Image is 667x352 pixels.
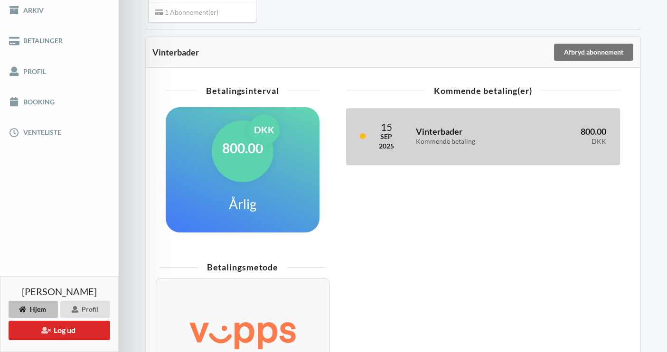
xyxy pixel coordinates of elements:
[22,287,97,296] span: [PERSON_NAME]
[416,126,521,145] h3: Vinterbader
[535,126,606,145] h3: 800.00
[222,139,263,157] h1: 800.00
[416,138,521,146] div: Kommende betaling
[379,122,394,132] div: 15
[9,321,110,340] button: Log ud
[155,8,218,16] span: 1 Abonnement(er)
[379,141,394,151] div: 2025
[554,44,633,61] div: Afbryd abonnement
[152,47,553,57] div: Vinterbader
[229,195,256,213] h1: Årlig
[159,263,326,271] div: Betalingsmetode
[9,301,58,318] div: Hjem
[249,114,280,145] div: DKK
[379,132,394,141] div: Sep
[346,86,620,95] div: Kommende betaling(er)
[166,86,319,95] div: Betalingsinterval
[60,301,110,318] div: Profil
[535,138,606,146] div: DKK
